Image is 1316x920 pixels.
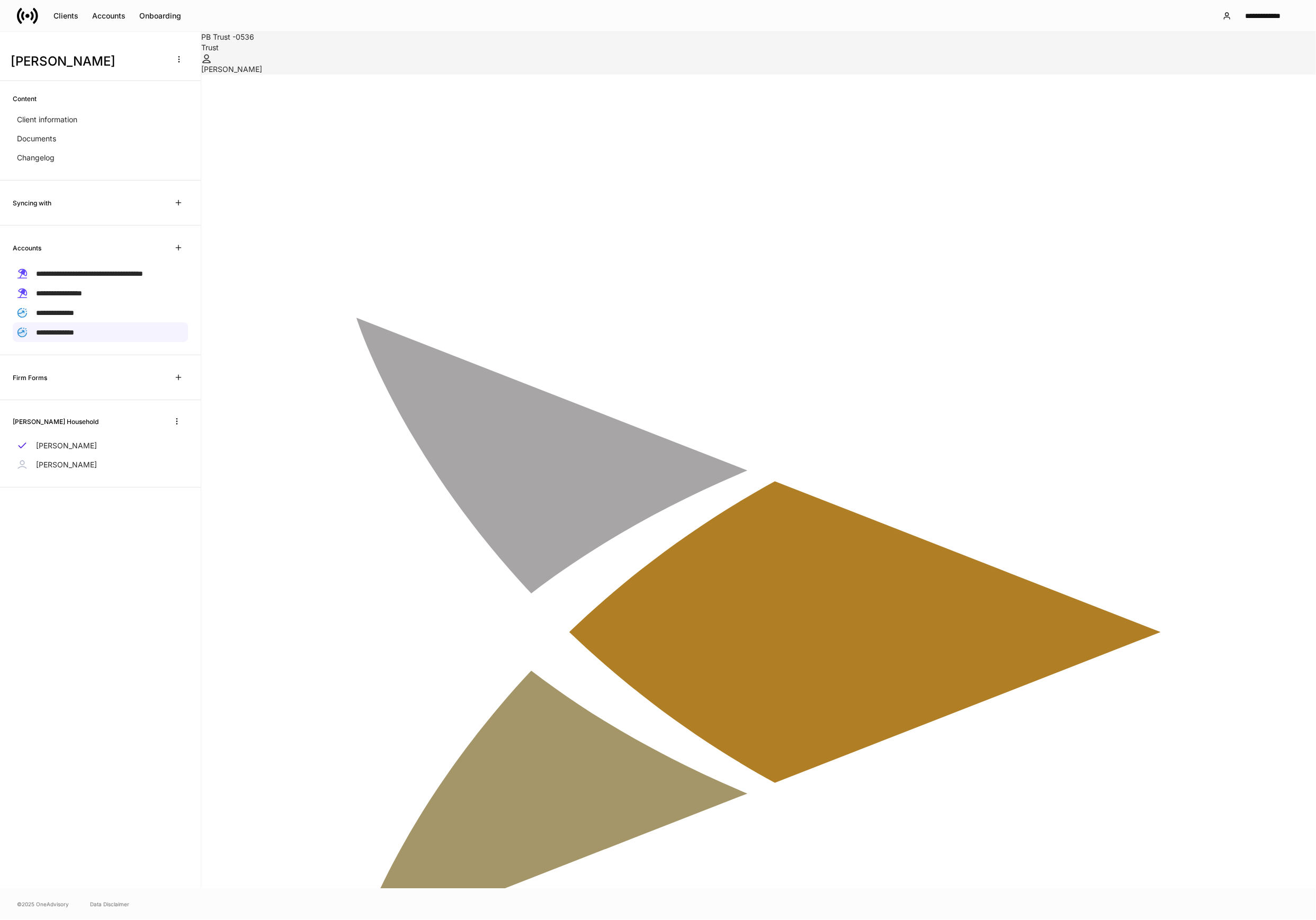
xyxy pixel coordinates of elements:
[17,114,77,125] p: Client information
[201,32,1316,42] div: PB Trust -0536
[11,53,164,70] h3: [PERSON_NAME]
[17,900,69,908] span: © 2025 OneAdvisory
[13,436,188,455] a: [PERSON_NAME]
[13,110,188,129] a: Client information
[139,12,181,20] div: Onboarding
[13,373,47,383] h6: Firm Forms
[17,133,56,144] p: Documents
[53,12,78,20] div: Clients
[201,64,1316,75] div: [PERSON_NAME]
[13,243,41,253] h6: Accounts
[13,198,51,208] h6: Syncing with
[85,7,132,24] button: Accounts
[92,12,126,20] div: Accounts
[13,417,99,427] h6: [PERSON_NAME] Household
[47,7,85,24] button: Clients
[13,129,188,148] a: Documents
[36,440,97,451] p: [PERSON_NAME]
[201,42,1316,53] div: Trust
[13,455,188,474] a: [PERSON_NAME]
[13,94,37,104] h6: Content
[36,459,97,470] p: [PERSON_NAME]
[90,900,129,908] a: Data Disclaimer
[13,148,188,167] a: Changelog
[132,7,188,24] button: Onboarding
[17,152,55,163] p: Changelog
